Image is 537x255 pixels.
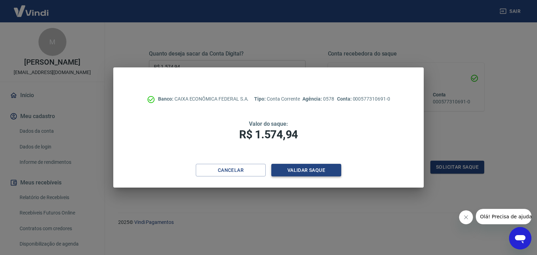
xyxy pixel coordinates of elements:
button: Cancelar [196,164,266,177]
button: Validar saque [271,164,341,177]
span: Valor do saque: [249,121,288,127]
p: 000577310691-0 [337,95,390,103]
p: 0578 [302,95,334,103]
p: Conta Corrente [254,95,300,103]
span: Agência: [302,96,323,102]
span: Tipo: [254,96,267,102]
span: Banco: [158,96,174,102]
span: R$ 1.574,94 [239,128,298,141]
span: Olá! Precisa de ajuda? [4,5,59,10]
span: Conta: [337,96,353,102]
iframe: Button to launch messaging window [509,227,531,249]
iframe: Close message [459,210,473,224]
iframe: Message from company [476,209,531,224]
p: CAIXA ECONÔMICA FEDERAL S.A. [158,95,249,103]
